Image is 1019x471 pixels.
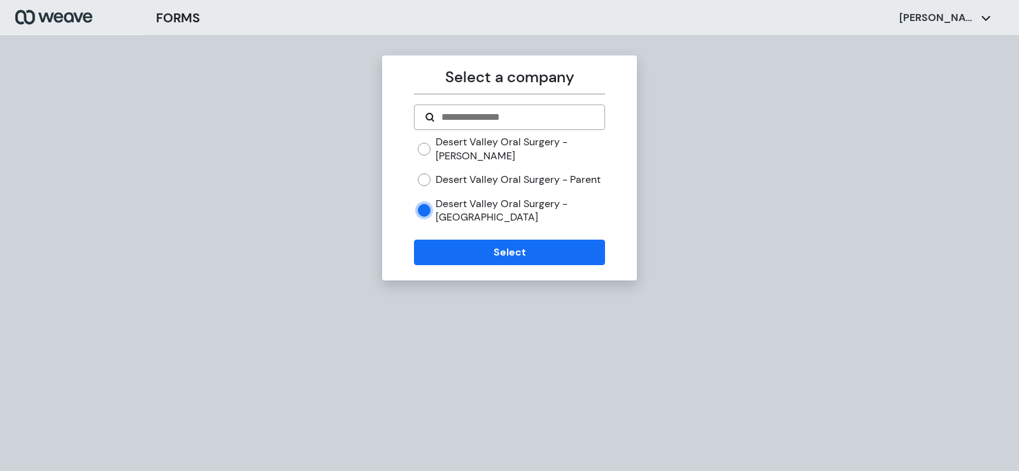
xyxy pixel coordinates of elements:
[436,197,604,224] label: Desert Valley Oral Surgery - [GEOGRAPHIC_DATA]
[899,11,976,25] p: [PERSON_NAME]
[436,135,604,163] label: Desert Valley Oral Surgery - [PERSON_NAME]
[440,110,594,125] input: Search
[156,8,200,27] h3: FORMS
[414,66,604,89] p: Select a company
[436,173,601,187] label: Desert Valley Oral Surgery - Parent
[414,240,604,265] button: Select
